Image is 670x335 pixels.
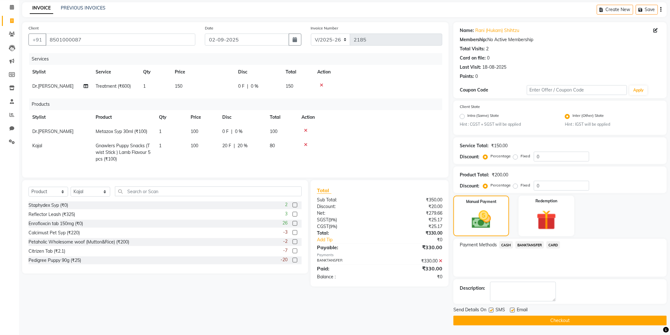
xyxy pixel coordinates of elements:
img: _cash.svg [466,208,497,231]
div: Discount: [460,183,479,189]
span: CGST [317,224,329,229]
th: Price [187,110,218,124]
span: Total [317,187,332,194]
span: 1 [143,83,146,89]
span: -20 [281,256,288,263]
div: ₹200.00 [492,172,508,178]
small: Hint : IGST will be applied [565,122,661,127]
span: -7 [283,247,288,254]
span: 0 % [251,83,258,90]
th: Service [92,65,139,79]
button: +91 [28,34,46,46]
span: 9% [330,224,336,229]
div: 0 [475,73,478,80]
div: ₹20.00 [380,203,447,210]
span: Gnawlers Puppy Snacks (Twist Stick ) Lamb Flavour 5pcs (₹100) [96,143,150,162]
input: Enter Offer / Coupon Code [527,85,627,95]
span: SGST [317,217,328,223]
span: 26 [282,220,288,226]
div: Points: [460,73,474,80]
span: 1 [159,129,161,134]
span: 100 [191,129,198,134]
th: Total [266,110,298,124]
div: 2 [486,46,489,52]
span: Payment Methods [460,242,497,248]
span: Email [517,307,528,314]
div: Last Visit: [460,64,481,71]
small: Hint : CGST + SGST will be applied [460,122,555,127]
span: 2 [285,201,288,208]
span: Kajal [32,143,42,149]
label: Intra (Same) State [467,113,499,120]
div: Services [29,53,447,65]
th: Product [92,110,155,124]
span: | [231,128,232,135]
div: 0 [487,55,490,61]
th: Stylist [28,65,92,79]
label: Percentage [490,153,511,159]
div: Balance : [312,274,380,280]
div: ₹0 [391,237,447,243]
div: Payments [317,252,442,258]
span: Dr.[PERSON_NAME] [32,83,73,89]
label: Percentage [490,182,511,188]
label: Fixed [521,182,530,188]
div: ₹150.00 [491,142,508,149]
div: BANKTANSFER [312,258,380,264]
th: Total [282,65,313,79]
div: ₹0 [380,274,447,280]
span: Metazox Syp 30ml (₹100) [96,129,147,134]
label: Redemption [536,198,558,204]
div: Product Total: [460,172,489,178]
a: PREVIOUS INVOICES [61,5,105,11]
a: Rani (Hukam) Shihtzu [475,27,519,34]
img: _gift.svg [530,208,563,232]
span: 0 F [238,83,244,90]
th: Disc [234,65,282,79]
div: ₹279.66 [380,210,447,217]
div: ₹330.00 [380,265,447,272]
button: Apply [629,85,648,95]
label: Client State [460,104,480,110]
div: ₹330.00 [380,243,447,251]
span: 9% [330,217,336,222]
div: Coupon Code [460,87,527,93]
span: BANKTANSFER [515,241,544,249]
div: 18-08-2025 [482,64,506,71]
div: ₹330.00 [380,258,447,264]
div: Petaholic Wholesome woof (Mutton&Rice) (₹200) [28,239,129,245]
div: Service Total: [460,142,489,149]
th: Qty [155,110,187,124]
div: ( ) [312,223,380,230]
label: Invoice Number [311,25,338,31]
button: Create New [597,5,633,15]
div: Total Visits: [460,46,485,52]
div: ₹25.17 [380,223,447,230]
span: Treatment (₹600) [96,83,131,89]
span: 150 [175,83,182,89]
span: -3 [283,229,288,236]
span: 0 F [222,128,229,135]
span: CASH [499,241,513,249]
div: Calcimust Pet Syp (₹220) [28,230,80,236]
span: Send Details On [453,307,486,314]
th: Stylist [28,110,92,124]
label: Fixed [521,153,530,159]
div: Paid: [312,265,380,272]
div: ( ) [312,217,380,223]
div: Membership: [460,36,487,43]
th: Action [298,110,442,124]
div: Enrofloxcin tab 150mg (₹0) [28,220,83,227]
label: Date [205,25,213,31]
div: Products [29,98,447,110]
button: Checkout [453,316,667,326]
div: Reflector Leash (₹325) [28,211,75,218]
span: 1 [159,143,161,149]
div: Net: [312,210,380,217]
div: Description: [460,285,485,292]
div: Payable: [312,243,380,251]
div: Staphydex Syp (₹0) [28,202,68,209]
span: | [234,142,235,149]
th: Qty [139,65,171,79]
div: Total: [312,230,380,237]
